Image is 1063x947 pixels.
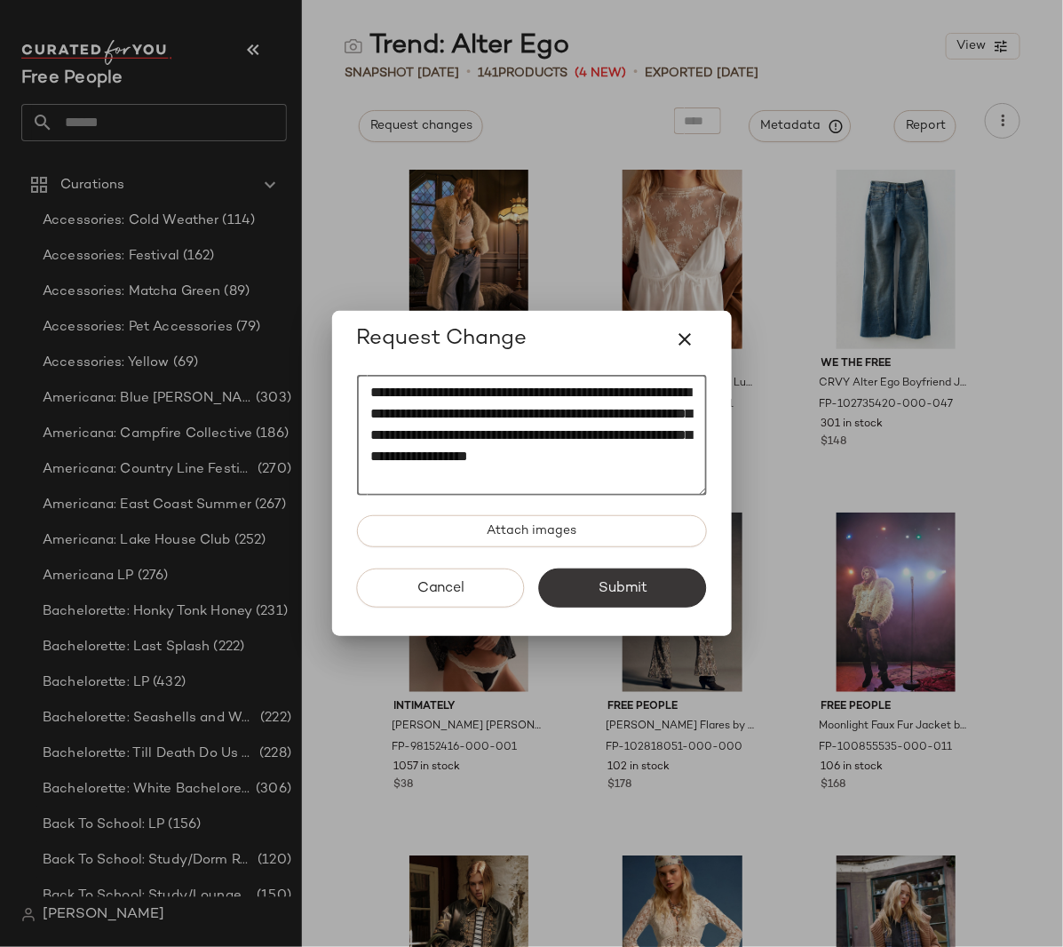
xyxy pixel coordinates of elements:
[486,524,576,538] span: Attach images
[357,569,525,608] button: Cancel
[357,325,528,354] span: Request Change
[416,580,464,597] span: Cancel
[539,569,707,608] button: Submit
[357,515,707,547] button: Attach images
[598,580,647,597] span: Submit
